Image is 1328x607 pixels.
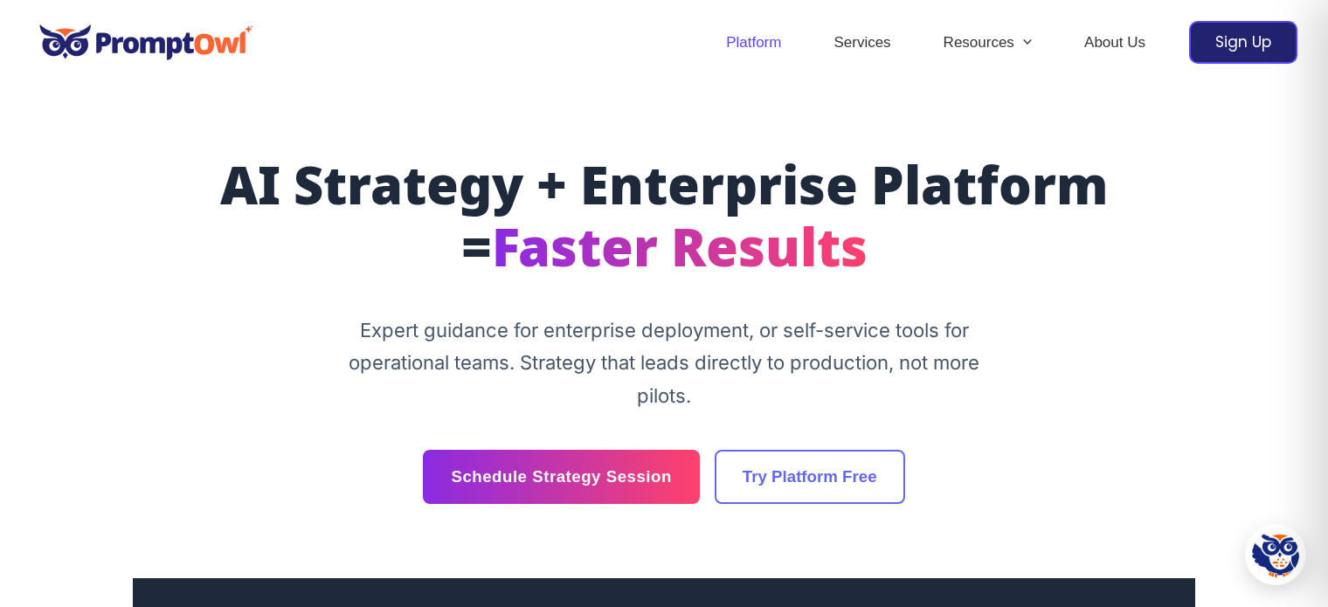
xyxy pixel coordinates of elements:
a: Sign Up [1189,21,1297,64]
p: Expert guidance for enterprise deployment, or self-service tools for operational teams. Strategy ... [336,314,992,413]
span: Faster Results [492,218,868,286]
span: Menu Toggle [1014,12,1032,73]
a: ResourcesMenu Toggle [917,12,1058,73]
nav: Site Navigation: Header [700,12,1172,73]
img: Hootie - PromptOwl AI Assistant [1252,531,1300,579]
h1: AI Strategy + Enterprise Platform = [169,160,1159,285]
a: Try Platform Free [715,450,905,504]
a: Schedule Strategy Session [423,450,699,504]
img: promptowl.ai logo [31,12,262,72]
a: Services [807,12,916,73]
a: Platform [700,12,807,73]
a: About Us [1058,12,1172,73]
